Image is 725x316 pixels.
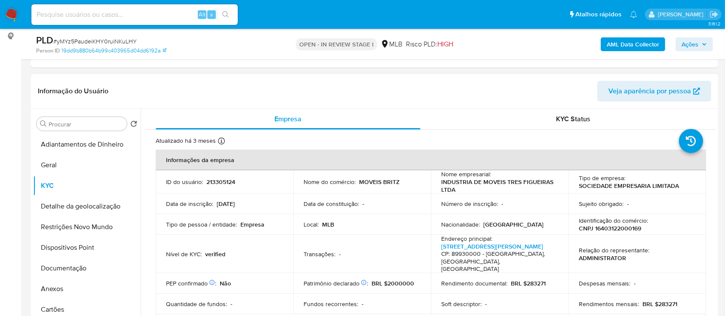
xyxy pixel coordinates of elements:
[322,221,334,228] p: MLB
[36,47,60,55] b: Person ID
[441,279,507,287] p: Rendimento documental :
[33,134,141,155] button: Adiantamentos de Dinheiro
[304,300,358,308] p: Fundos recorrentes :
[441,221,480,228] p: Nacionalidade :
[579,217,648,224] p: Identificação do comércio :
[579,200,624,208] p: Sujeito obrigado :
[240,221,264,228] p: Empresa
[485,300,487,308] p: -
[682,37,698,51] span: Ações
[304,221,319,228] p: Local :
[166,300,227,308] p: Quantidade de fundos :
[304,250,335,258] p: Transações :
[362,300,363,308] p: -
[33,155,141,175] button: Geral
[274,114,301,124] span: Empresa
[608,81,691,101] span: Veja aparência por pessoa
[579,246,649,254] p: Relação do representante :
[296,38,377,50] p: OPEN - IN REVIEW STAGE I
[130,120,137,130] button: Retornar ao pedido padrão
[362,200,364,208] p: -
[38,87,108,95] h1: Informação do Usuário
[607,37,659,51] b: AML Data Collector
[556,114,590,124] span: KYC Status
[634,279,636,287] p: -
[33,175,141,196] button: KYC
[166,178,203,186] p: ID do usuário :
[304,279,368,287] p: Patrimônio declarado :
[210,10,213,18] span: s
[199,10,206,18] span: Alt
[33,237,141,258] button: Dispositivos Point
[40,120,47,127] button: Procurar
[61,47,166,55] a: 19dd9b880b64b99c403965d04dd6192a
[579,300,639,308] p: Rendimentos mensais :
[511,279,546,287] p: BRL $283271
[441,178,555,193] p: INDUSTRIA DE MOVEIS TRES FIGUEIRAS LTDA
[630,11,637,18] a: Notificações
[217,200,235,208] p: [DATE]
[49,120,123,128] input: Procurar
[601,37,665,51] button: AML Data Collector
[372,279,414,287] p: BRL $2000000
[31,9,238,20] input: Pesquise usuários ou casos...
[230,300,232,308] p: -
[658,10,707,18] p: carlos.guerra@mercadopago.com.br
[710,10,719,19] a: Sair
[441,242,543,251] a: [STREET_ADDRESS][PERSON_NAME]
[33,258,141,279] button: Documentação
[597,81,711,101] button: Veja aparência por pessoa
[579,254,626,262] p: ADMINISTRATOR
[579,174,625,182] p: Tipo de empresa :
[483,221,544,228] p: [GEOGRAPHIC_DATA]
[627,200,629,208] p: -
[441,300,482,308] p: Soft descriptor :
[579,224,641,232] p: CNPJ 16403122000169
[579,279,630,287] p: Despesas mensais :
[441,170,491,178] p: Nome empresarial :
[575,10,621,19] span: Atalhos rápidos
[441,200,498,208] p: Número de inscrição :
[676,37,713,51] button: Ações
[33,279,141,299] button: Anexos
[579,182,679,190] p: SOCIEDADE EMPRESARIA LIMITADA
[441,235,492,242] p: Endereço principal :
[406,40,453,49] span: Risco PLD:
[217,9,234,21] button: search-icon
[33,196,141,217] button: Detalhe da geolocalização
[220,279,231,287] p: Não
[501,200,503,208] p: -
[304,178,356,186] p: Nome do comércio :
[304,200,359,208] p: Data de constituição :
[359,178,399,186] p: MOVEIS BRITZ
[33,217,141,237] button: Restrições Novo Mundo
[36,33,53,47] b: PLD
[166,250,202,258] p: Nível de KYC :
[206,178,235,186] p: 213305124
[708,20,721,27] span: 3.161.2
[441,250,555,273] h4: CP: 89930000 - [GEOGRAPHIC_DATA], [GEOGRAPHIC_DATA], [GEOGRAPHIC_DATA]
[205,250,225,258] p: verified
[53,37,137,46] span: # yMYz5PaudeiKHY0ruiNKuLHY
[437,39,453,49] span: HIGH
[642,300,677,308] p: BRL $283271
[381,40,402,49] div: MLB
[156,137,216,145] p: Atualizado há 3 meses
[156,150,706,170] th: Informações da empresa
[166,279,216,287] p: PEP confirmado :
[166,221,237,228] p: Tipo de pessoa / entidade :
[166,200,213,208] p: Data de inscrição :
[339,250,341,258] p: -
